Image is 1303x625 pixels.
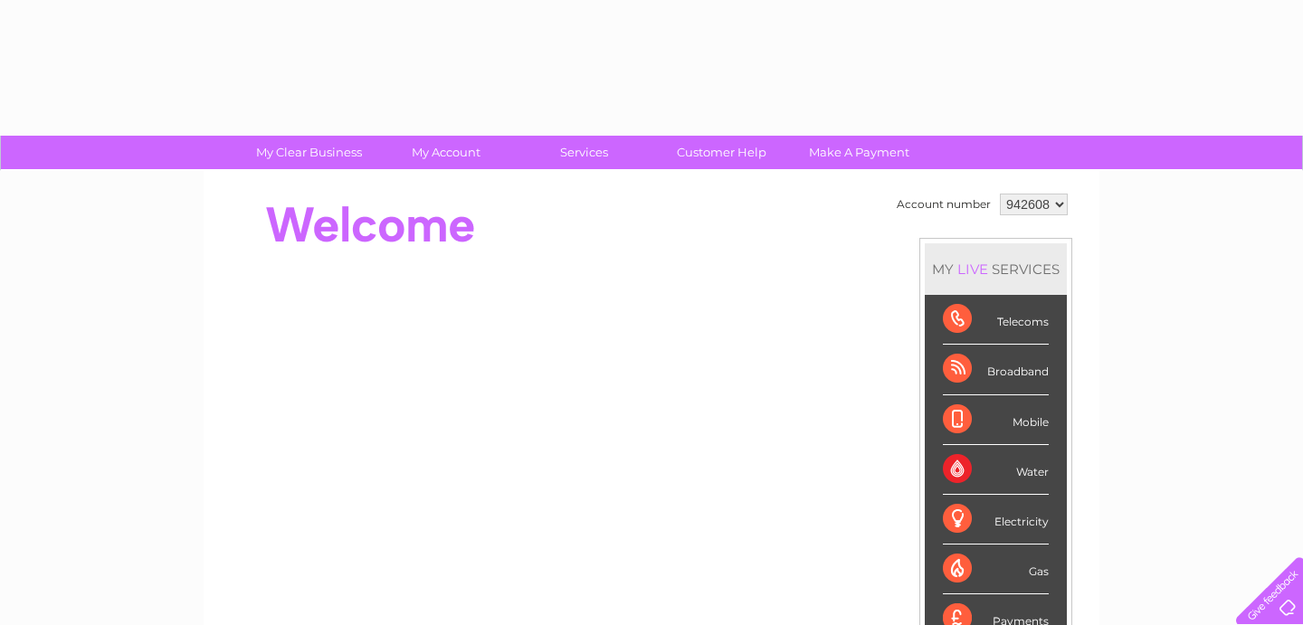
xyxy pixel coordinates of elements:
div: Mobile [943,395,1049,445]
div: Electricity [943,495,1049,545]
a: Customer Help [647,136,796,169]
a: My Clear Business [234,136,384,169]
a: Services [509,136,659,169]
a: Make A Payment [785,136,934,169]
div: MY SERVICES [925,243,1067,295]
div: Broadband [943,345,1049,394]
td: Account number [892,189,995,220]
div: Telecoms [943,295,1049,345]
div: Gas [943,545,1049,594]
a: My Account [372,136,521,169]
div: Water [943,445,1049,495]
div: LIVE [954,260,992,278]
